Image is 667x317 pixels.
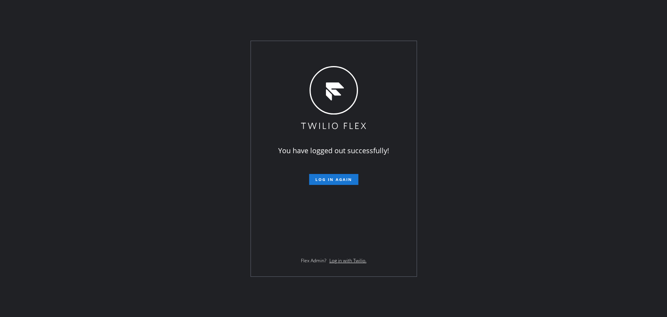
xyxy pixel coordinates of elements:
button: Log in again [309,174,358,185]
span: Flex Admin? [301,257,326,264]
a: Log in with Twilio. [329,257,367,264]
span: Log in again [315,177,352,182]
span: You have logged out successfully! [278,146,389,155]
